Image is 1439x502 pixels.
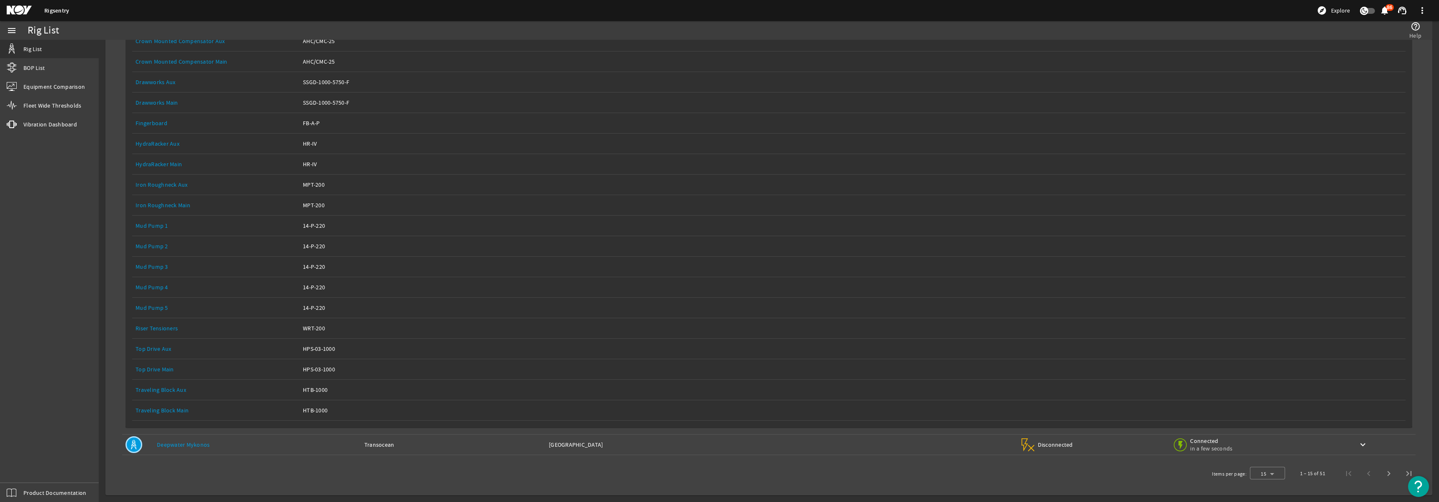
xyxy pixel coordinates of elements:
[136,242,168,250] a: Mud Pump 2
[1212,470,1247,478] div: Items per page:
[303,37,1402,45] div: AHC/CMC-25
[303,257,1402,277] a: 14-P-220
[303,216,1402,236] a: 14-P-220
[28,26,59,35] div: Rig List
[1399,463,1419,484] button: Last page
[136,78,175,86] a: Drawworks Aux
[136,345,171,353] a: Top Drive Aux
[1409,31,1421,40] span: Help
[303,263,1402,271] div: 14-P-220
[303,365,1402,373] div: HPS-03-1000
[23,101,81,110] span: Fleet Wide Thresholds
[303,221,1402,230] div: 14-P-220
[303,31,1402,51] a: AHC/CMC-25
[1190,445,1232,452] span: in a few seconds
[303,345,1402,353] div: HPS-03-1000
[136,140,179,147] a: HydraRacker Aux
[136,216,296,236] a: Mud Pump 1
[303,98,1402,107] div: SSGD-1000-5750-F
[136,195,296,215] a: Iron Roughneck Main
[136,257,296,277] a: Mud Pump 3
[303,304,1402,312] div: 14-P-220
[303,283,1402,291] div: 14-P-220
[549,440,1013,449] div: [GEOGRAPHIC_DATA]
[136,339,296,359] a: Top Drive Aux
[1314,4,1353,17] button: Explore
[136,298,296,318] a: Mud Pump 5
[136,113,296,133] a: Fingerboard
[136,359,296,379] a: Top Drive Main
[303,298,1402,318] a: 14-P-220
[1380,5,1390,15] mat-icon: notifications
[1379,463,1399,484] button: Next page
[23,489,86,497] span: Product Documentation
[136,407,189,414] a: Traveling Block Main
[136,400,296,420] a: Traveling Block Main
[303,139,1402,148] div: HR-IV
[7,26,17,36] mat-icon: menu
[136,160,182,168] a: HydraRacker Main
[303,175,1402,195] a: MPT-200
[303,78,1402,86] div: SSGD-1000-5750-F
[136,181,188,188] a: Iron Roughneck Aux
[23,120,77,129] span: Vibration Dashboard
[303,160,1402,168] div: HR-IV
[1411,21,1421,31] mat-icon: help_outline
[136,134,296,154] a: HydraRacker Aux
[136,324,178,332] a: Riser Tensioners
[364,440,542,449] div: Transocean
[23,45,42,53] span: Rig List
[136,380,296,400] a: Traveling Block Aux
[303,277,1402,297] a: 14-P-220
[136,222,168,229] a: Mud Pump 1
[23,82,85,91] span: Equipment Comparison
[303,195,1402,215] a: MPT-200
[1408,476,1429,497] button: Open Resource Center
[136,72,296,92] a: Drawworks Aux
[303,113,1402,133] a: FB-A-P
[303,51,1402,72] a: AHC/CMC-25
[303,400,1402,420] a: HTB-1000
[303,93,1402,113] a: SSGD-1000-5750-F
[1358,440,1368,450] mat-icon: keyboard_arrow_down
[1038,441,1073,448] span: Disconnected
[44,7,69,15] a: Rigsentry
[136,99,178,106] a: Drawworks Main
[136,31,296,51] a: Crown Mounted Compensator Aux
[136,201,190,209] a: Iron Roughneck Main
[136,175,296,195] a: Iron Roughneck Aux
[136,154,296,174] a: HydraRacker Main
[136,366,174,373] a: Top Drive Main
[303,201,1402,209] div: MPT-200
[303,318,1402,338] a: WRT-200
[136,304,168,311] a: Mud Pump 5
[1380,6,1389,15] button: 86
[136,236,296,256] a: Mud Pump 2
[303,359,1402,379] a: HPS-03-1000
[1190,437,1232,445] span: Connected
[136,386,186,394] a: Traveling Block Aux
[1317,5,1327,15] mat-icon: explore
[136,51,296,72] a: Crown Mounted Compensator Main
[303,180,1402,189] div: MPT-200
[1412,0,1432,21] button: more_vert
[157,441,210,448] a: Deepwater Mykonos
[303,236,1402,256] a: 14-P-220
[136,37,225,45] a: Crown Mounted Compensator Aux
[303,386,1402,394] div: HTB-1000
[136,58,228,65] a: Crown Mounted Compensator Main
[303,324,1402,332] div: WRT-200
[136,119,167,127] a: Fingerboard
[303,406,1402,414] div: HTB-1000
[23,64,45,72] span: BOP List
[303,242,1402,250] div: 14-P-220
[303,119,1402,127] div: FB-A-P
[136,93,296,113] a: Drawworks Main
[136,318,296,338] a: Riser Tensioners
[303,154,1402,174] a: HR-IV
[303,134,1402,154] a: HR-IV
[1331,6,1350,15] span: Explore
[136,277,296,297] a: Mud Pump 4
[1300,469,1325,478] div: 1 – 15 of 51
[7,119,17,129] mat-icon: vibration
